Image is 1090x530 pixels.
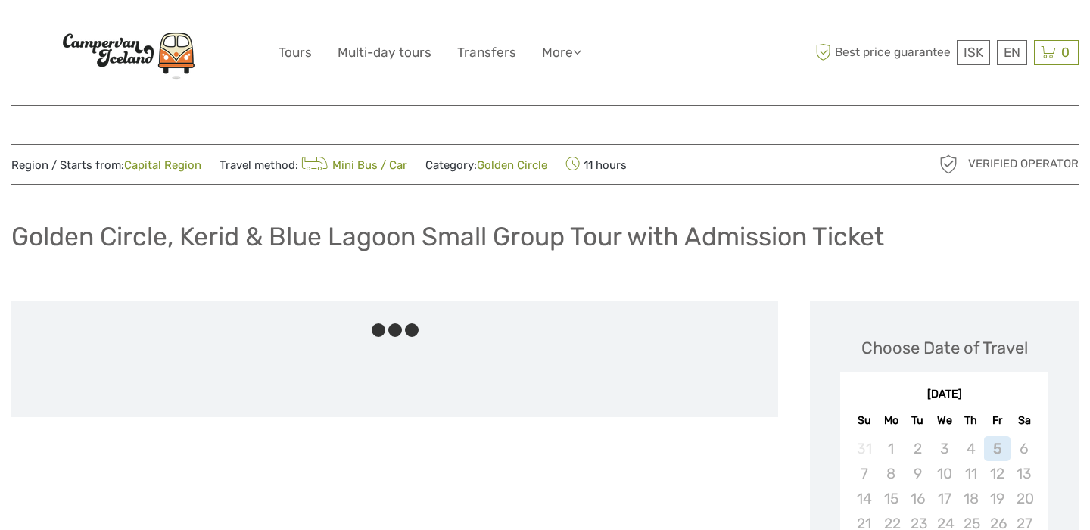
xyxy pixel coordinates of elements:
[931,436,958,461] div: Not available Wednesday, September 3rd, 2025
[878,436,905,461] div: Not available Monday, September 1st, 2025
[220,154,407,175] span: Travel method:
[878,486,905,511] div: Not available Monday, September 15th, 2025
[1011,486,1037,511] div: Not available Saturday, September 20th, 2025
[958,410,984,431] div: Th
[338,42,431,64] a: Multi-day tours
[984,486,1011,511] div: Not available Friday, September 19th, 2025
[931,461,958,486] div: Not available Wednesday, September 10th, 2025
[279,42,312,64] a: Tours
[905,486,931,511] div: Not available Tuesday, September 16th, 2025
[905,410,931,431] div: Tu
[931,486,958,511] div: Not available Wednesday, September 17th, 2025
[565,154,627,175] span: 11 hours
[425,157,547,173] span: Category:
[958,436,984,461] div: Not available Thursday, September 4th, 2025
[1011,436,1037,461] div: Not available Saturday, September 6th, 2025
[964,45,983,60] span: ISK
[997,40,1027,65] div: EN
[931,410,958,431] div: We
[968,156,1079,172] span: Verified Operator
[840,387,1048,403] div: [DATE]
[878,461,905,486] div: Not available Monday, September 8th, 2025
[851,461,877,486] div: Not available Sunday, September 7th, 2025
[1011,461,1037,486] div: Not available Saturday, September 13th, 2025
[542,42,581,64] a: More
[984,461,1011,486] div: Not available Friday, September 12th, 2025
[812,40,954,65] span: Best price guarantee
[298,158,407,172] a: Mini Bus / Car
[958,486,984,511] div: Not available Thursday, September 18th, 2025
[1059,45,1072,60] span: 0
[477,158,547,172] a: Golden Circle
[45,21,212,85] img: Scandinavian Travel
[984,436,1011,461] div: Not available Friday, September 5th, 2025
[878,410,905,431] div: Mo
[1011,410,1037,431] div: Sa
[11,221,884,252] h1: Golden Circle, Kerid & Blue Lagoon Small Group Tour with Admission Ticket
[958,461,984,486] div: Not available Thursday, September 11th, 2025
[984,410,1011,431] div: Fr
[936,152,961,176] img: verified_operator_grey_128.png
[124,158,201,172] a: Capital Region
[11,157,201,173] span: Region / Starts from:
[861,336,1028,360] div: Choose Date of Travel
[851,486,877,511] div: Not available Sunday, September 14th, 2025
[457,42,516,64] a: Transfers
[905,436,931,461] div: Not available Tuesday, September 2nd, 2025
[851,410,877,431] div: Su
[905,461,931,486] div: Not available Tuesday, September 9th, 2025
[851,436,877,461] div: Not available Sunday, August 31st, 2025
